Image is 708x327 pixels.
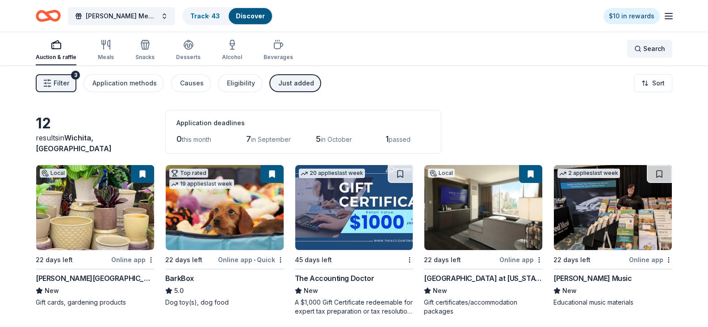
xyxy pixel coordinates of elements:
[36,132,155,154] div: results
[295,165,413,250] img: Image for The Accounting Doctor
[295,298,414,316] div: A $1,000 Gift Certificate redeemable for expert tax preparation or tax resolution services—recipi...
[629,254,672,265] div: Online app
[499,254,543,265] div: Online app
[169,169,208,178] div: Top rated
[557,169,620,178] div: 2 applies last week
[36,54,76,61] div: Auction & raffle
[264,36,293,65] button: Beverages
[176,118,430,128] div: Application deadlines
[264,54,293,61] div: Beverages
[36,74,76,92] button: Filter3
[643,43,665,54] span: Search
[84,74,164,92] button: Application methods
[86,11,157,21] span: [PERSON_NAME] Memorial Golf Tournament
[92,78,157,89] div: Application methods
[304,285,318,296] span: New
[424,255,461,265] div: 22 days left
[36,273,155,284] div: [PERSON_NAME][GEOGRAPHIC_DATA]
[227,78,255,89] div: Eligibility
[36,165,154,250] img: Image for Johnson's Garden Center
[36,115,155,132] div: 12
[135,54,155,61] div: Snacks
[190,12,220,20] a: Track· 43
[36,165,155,307] a: Image for Johnson's Garden CenterLocal22 days leftOnline app[PERSON_NAME][GEOGRAPHIC_DATA]NewGift...
[182,7,273,25] button: Track· 43Discover
[222,54,242,61] div: Alcohol
[278,78,314,89] div: Just added
[36,255,73,265] div: 22 days left
[246,134,251,144] span: 7
[553,255,591,265] div: 22 days left
[424,298,543,316] div: Gift certificates/accommodation packages
[428,169,455,178] div: Local
[553,165,672,307] a: Image for Alfred Music2 applieslast week22 days leftOnline app[PERSON_NAME] MusicNewEducational m...
[222,36,242,65] button: Alcohol
[424,165,543,316] a: Image for Hollywood Casino at Kansas SpeedwayLocal22 days leftOnline app[GEOGRAPHIC_DATA] at [US_...
[634,74,672,92] button: Sort
[389,136,411,143] span: passed
[553,298,672,307] div: Educational music materials
[321,136,352,143] span: in October
[165,165,284,307] a: Image for BarkBoxTop rated19 applieslast week22 days leftOnline app•QuickBarkBox5.0Dog toy(s), do...
[176,54,201,61] div: Desserts
[295,255,332,265] div: 45 days left
[165,273,194,284] div: BarkBox
[299,169,365,178] div: 20 applies last week
[562,285,577,296] span: New
[218,74,262,92] button: Eligibility
[54,78,69,89] span: Filter
[254,256,256,263] span: •
[166,165,284,250] img: Image for BarkBox
[36,133,112,153] span: in
[165,298,284,307] div: Dog toy(s), dog food
[36,298,155,307] div: Gift cards, gardening products
[135,36,155,65] button: Snacks
[174,285,184,296] span: 5.0
[71,71,80,80] div: 3
[603,8,660,24] a: $10 in rewards
[171,74,211,92] button: Causes
[45,285,59,296] span: New
[553,273,632,284] div: [PERSON_NAME] Music
[627,40,672,58] button: Search
[68,7,175,25] button: [PERSON_NAME] Memorial Golf Tournament
[424,273,543,284] div: [GEOGRAPHIC_DATA] at [US_STATE][GEOGRAPHIC_DATA]
[98,36,114,65] button: Meals
[316,134,321,144] span: 5
[236,12,265,20] a: Discover
[40,169,67,178] div: Local
[36,5,61,26] a: Home
[36,133,112,153] span: Wichita, [GEOGRAPHIC_DATA]
[98,54,114,61] div: Meals
[295,165,414,316] a: Image for The Accounting Doctor20 applieslast week45 days leftThe Accounting DoctorNewA $1,000 Gi...
[176,134,182,144] span: 0
[385,134,389,144] span: 1
[218,254,284,265] div: Online app Quick
[36,36,76,65] button: Auction & raffle
[165,255,202,265] div: 22 days left
[269,74,321,92] button: Just added
[424,165,542,250] img: Image for Hollywood Casino at Kansas Speedway
[652,78,665,89] span: Sort
[111,254,155,265] div: Online app
[295,273,374,284] div: The Accounting Doctor
[182,136,211,143] span: this month
[554,165,672,250] img: Image for Alfred Music
[180,78,204,89] div: Causes
[169,179,234,189] div: 19 applies last week
[251,136,291,143] span: in September
[433,285,447,296] span: New
[176,36,201,65] button: Desserts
